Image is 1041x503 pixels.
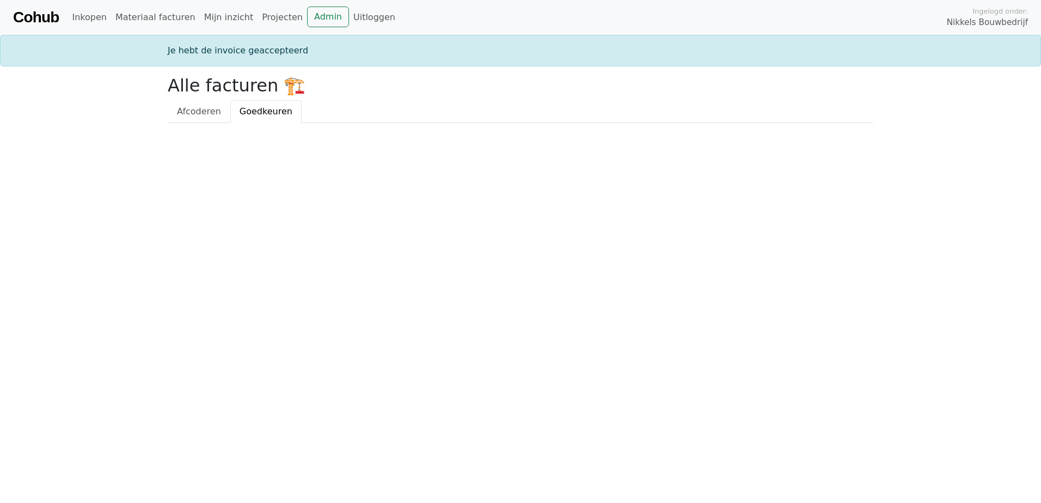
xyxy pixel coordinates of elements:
[200,7,258,28] a: Mijn inzicht
[349,7,400,28] a: Uitloggen
[230,100,302,123] a: Goedkeuren
[168,75,873,96] h2: Alle facturen 🏗️
[972,6,1028,16] span: Ingelogd onder:
[947,16,1028,29] span: Nikkels Bouwbedrijf
[240,106,292,116] span: Goedkeuren
[258,7,307,28] a: Projecten
[68,7,111,28] a: Inkopen
[168,100,230,123] a: Afcoderen
[13,4,59,30] a: Cohub
[177,106,221,116] span: Afcoderen
[307,7,349,27] a: Admin
[111,7,200,28] a: Materiaal facturen
[161,44,880,57] div: Je hebt de invoice geaccepteerd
